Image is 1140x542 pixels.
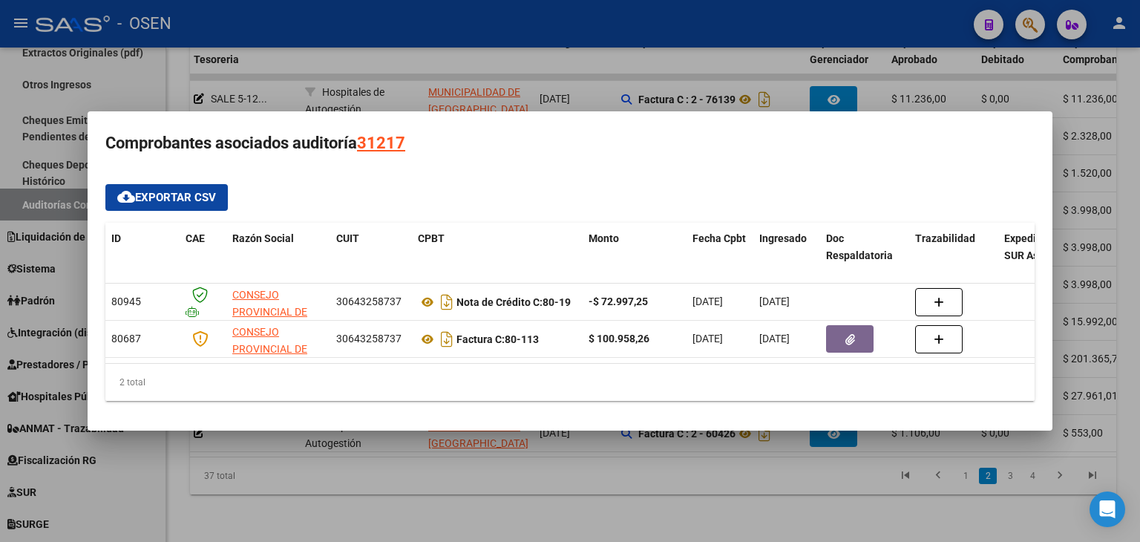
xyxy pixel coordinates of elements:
datatable-header-cell: Fecha Cpbt [687,223,753,288]
span: 30643258737 [336,296,402,307]
span: Monto [589,232,619,244]
datatable-header-cell: Razón Social [226,223,330,288]
span: ID [111,232,121,244]
div: 2 total [105,364,1035,401]
span: CONSEJO PROVINCIAL DE SALUD PUBLICA PCIADE RIO NEGRO [232,326,324,388]
div: 80687 [111,330,174,347]
span: [DATE] [692,333,723,345]
span: Razón Social [232,232,294,244]
span: Factura C: [456,333,505,345]
datatable-header-cell: ID [105,223,180,288]
span: Fecha Cpbt [692,232,746,244]
button: Exportar CSV [105,184,228,211]
span: Expediente SUR Asociado [1004,232,1070,261]
h3: Comprobantes asociados auditoría [105,129,1035,157]
datatable-header-cell: Trazabilidad [909,223,998,288]
span: Doc Respaldatoria [826,232,893,261]
span: Nota de Crédito C: [456,296,543,308]
span: 30643258737 [336,333,402,345]
datatable-header-cell: CPBT [412,223,583,288]
span: CAE [186,232,205,244]
strong: 80-19 [456,296,571,308]
span: Ingresado [759,232,807,244]
span: [DATE] [692,296,723,307]
datatable-header-cell: Expediente SUR Asociado [998,223,1080,288]
mat-icon: cloud_download [117,188,135,206]
datatable-header-cell: Ingresado [753,223,820,288]
i: Descargar documento [437,290,456,314]
i: Descargar documento [437,327,456,351]
span: [DATE] [759,296,790,307]
strong: 80-113 [456,333,539,345]
span: Exportar CSV [117,191,216,204]
span: CONSEJO PROVINCIAL DE SALUD PUBLICA PCIADE RIO NEGRO [232,289,324,351]
span: [DATE] [759,333,790,345]
span: Trazabilidad [915,232,975,244]
strong: -$ 72.997,25 [589,296,648,307]
strong: $ 100.958,26 [589,333,649,345]
div: Open Intercom Messenger [1090,492,1125,527]
datatable-header-cell: CAE [180,223,226,288]
datatable-header-cell: Doc Respaldatoria [820,223,909,288]
span: CPBT [418,232,445,244]
div: 31217 [357,129,405,157]
span: CUIT [336,232,359,244]
datatable-header-cell: Monto [583,223,687,288]
div: 80945 [111,293,174,310]
datatable-header-cell: CUIT [330,223,412,288]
